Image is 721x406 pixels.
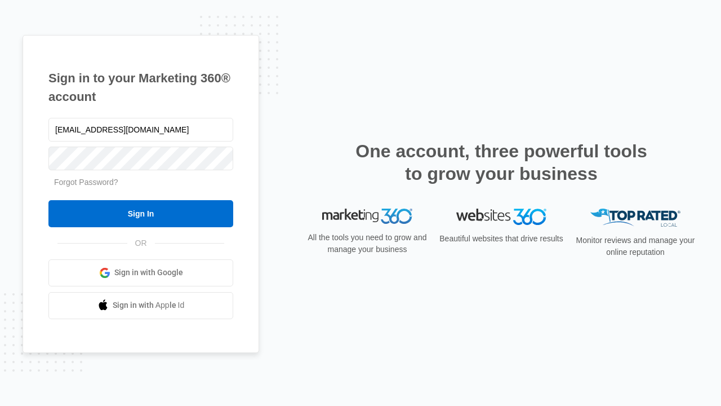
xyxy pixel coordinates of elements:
[127,237,155,249] span: OR
[322,209,412,224] img: Marketing 360
[48,118,233,142] input: Email
[304,232,430,255] p: All the tools you need to grow and manage your business
[114,267,183,279] span: Sign in with Google
[456,209,546,225] img: Websites 360
[48,292,233,319] a: Sign in with Apple Id
[48,69,233,106] h1: Sign in to your Marketing 360® account
[590,209,680,227] img: Top Rated Local
[113,299,185,311] span: Sign in with Apple Id
[572,235,698,258] p: Monitor reviews and manage your online reputation
[48,259,233,286] a: Sign in with Google
[438,233,564,245] p: Beautiful websites that drive results
[48,200,233,227] input: Sign In
[352,140,651,185] h2: One account, three powerful tools to grow your business
[54,178,118,187] a: Forgot Password?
